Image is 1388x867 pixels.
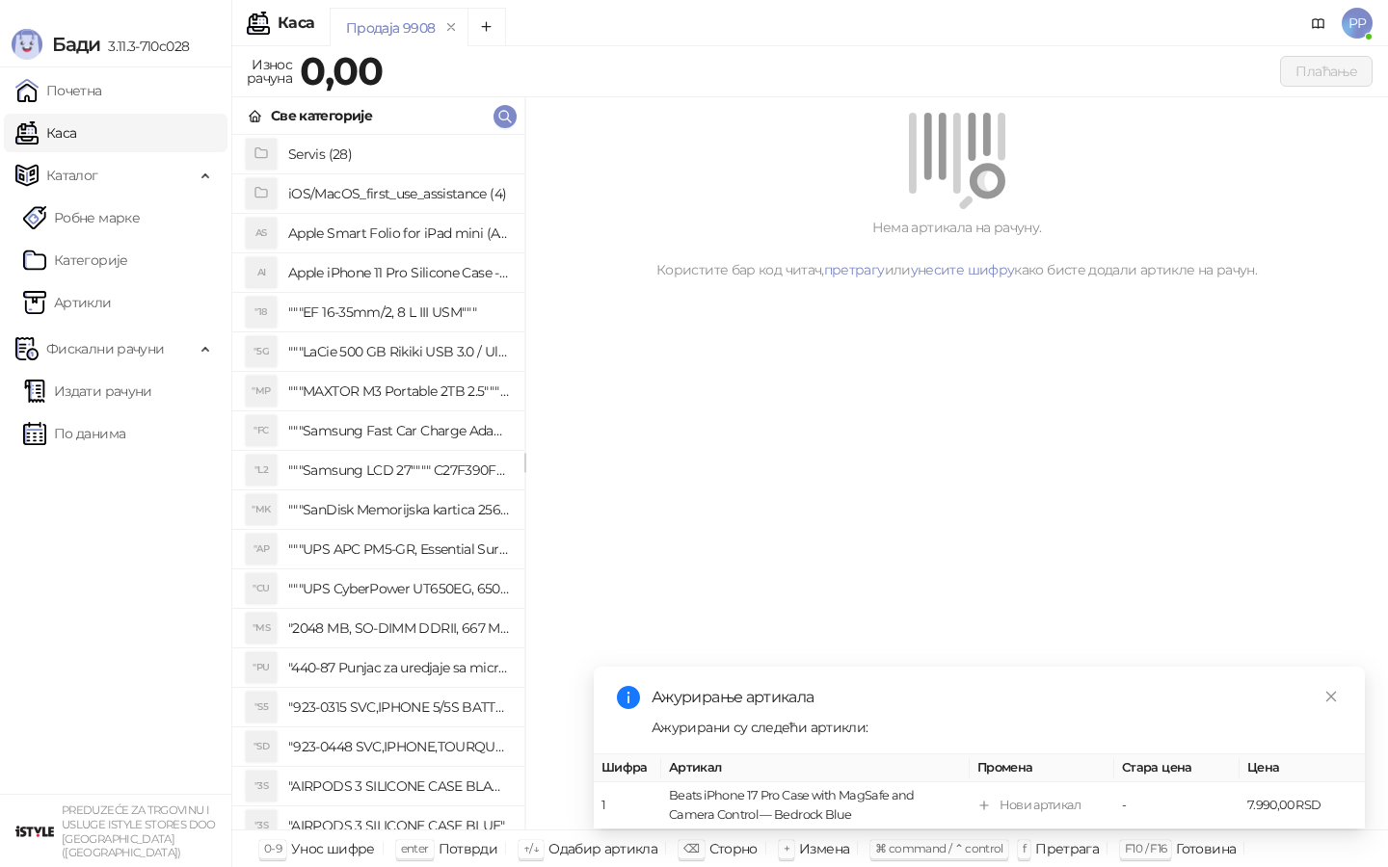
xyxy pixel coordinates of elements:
h4: "AIRPODS 3 SILICONE CASE BLUE" [288,810,509,841]
th: Шифра [594,754,661,782]
h4: """UPS CyberPower UT650EG, 650VA/360W , line-int., s_uko, desktop""" [288,573,509,604]
div: "3S [246,810,277,841]
div: "AP [246,534,277,565]
td: 1 [594,782,661,829]
span: PP [1342,8,1373,39]
div: Претрага [1035,836,1099,861]
div: Износ рачуна [243,52,296,91]
div: Готовина [1176,836,1236,861]
div: "FC [246,415,277,446]
div: Одабир артикла [548,836,657,861]
th: Промена [970,754,1114,782]
div: "3S [246,771,277,801]
div: Ажурирани су следећи артикли: [652,717,1342,738]
span: Бади [52,33,100,56]
h4: """Samsung LCD 27"""" C27F390FHUXEN""" [288,455,509,486]
div: Измена [799,836,849,861]
h4: Apple iPhone 11 Pro Silicone Case - Black [288,257,509,288]
div: AI [246,257,277,288]
h4: "2048 MB, SO-DIMM DDRII, 667 MHz, Napajanje 1,8 0,1 V, Latencija CL5" [288,613,509,644]
div: Потврди [439,836,498,861]
h4: """Samsung Fast Car Charge Adapter, brzi auto punja_, boja crna""" [288,415,509,446]
h4: Servis (28) [288,139,509,170]
h4: "AIRPODS 3 SILICONE CASE BLACK" [288,771,509,801]
div: Нови артикал [1000,796,1081,815]
span: enter [401,841,429,855]
a: Почетна [15,71,102,110]
div: "L2 [246,455,277,486]
span: ⌘ command / ⌃ control [875,841,1003,855]
span: F10 / F16 [1125,841,1166,855]
th: Цена [1240,754,1365,782]
a: Каса [15,114,76,152]
div: Унос шифре [291,836,375,861]
button: Плаћање [1280,56,1373,87]
span: f [1023,841,1026,855]
th: Стара цена [1114,754,1240,782]
div: "5G [246,336,277,367]
div: "S5 [246,692,277,722]
span: + [784,841,789,855]
div: Нема артикала на рачуну. Користите бар код читач, или како бисте додали артикле на рачун. [548,217,1365,280]
h4: """UPS APC PM5-GR, Essential Surge Arrest,5 utic_nica""" [288,534,509,565]
a: Робне марке [23,198,140,237]
h4: """SanDisk Memorijska kartica 256GB microSDXC sa SD adapterom SDSQXA1-256G-GN6MA - Extreme PLUS, ... [288,494,509,525]
span: ⌫ [683,841,699,855]
span: Фискални рачуни [46,329,164,368]
div: "PU [246,652,277,683]
a: Категорије [23,241,128,279]
div: "SD [246,731,277,762]
h4: """EF 16-35mm/2, 8 L III USM""" [288,297,509,328]
a: По данима [23,414,125,453]
span: close [1324,690,1338,703]
small: PREDUZEĆE ZA TRGOVINU I USLUGE ISTYLE STORES DOO [GEOGRAPHIC_DATA] ([GEOGRAPHIC_DATA]) [62,803,216,859]
button: Add tab [467,8,506,46]
a: претрагу [824,261,885,278]
a: ArtikliАртикли [23,283,112,322]
h4: "440-87 Punjac za uredjaje sa micro USB portom 4/1, Stand." [288,652,509,683]
img: 64x64-companyLogo-77b92cf4-9946-4f36-9751-bf7bb5fd2c7d.png [15,812,54,851]
td: - [1114,782,1240,829]
span: Каталог [46,156,98,195]
td: 7.990,00 RSD [1240,782,1365,829]
h4: "923-0448 SVC,IPHONE,TOURQUE DRIVER KIT .65KGF- CM Šrafciger " [288,731,509,762]
a: Издати рачуни [23,372,152,410]
h4: "923-0315 SVC,IPHONE 5/5S BATTERY REMOVAL TRAY Držač za iPhone sa kojim se otvara display [288,692,509,722]
th: Артикал [661,754,970,782]
div: Каса [278,15,314,31]
div: Ажурирање артикала [652,686,1342,709]
h4: iOS/MacOS_first_use_assistance (4) [288,178,509,209]
td: Beats iPhone 17 Pro Case with MagSafe and Camera Control — Bedrock Blue [661,782,970,829]
div: "MK [246,494,277,525]
h4: Apple Smart Folio for iPad mini (A17 Pro) - Sage [288,218,509,249]
h4: """LaCie 500 GB Rikiki USB 3.0 / Ultra Compact & Resistant aluminum / USB 3.0 / 2.5""""""" [288,336,509,367]
span: ↑/↓ [523,841,539,855]
div: Сторно [709,836,758,861]
div: Све категорије [271,105,372,126]
h4: """MAXTOR M3 Portable 2TB 2.5"""" crni eksterni hard disk HX-M201TCB/GM""" [288,376,509,407]
strong: 0,00 [300,47,383,94]
div: "CU [246,573,277,604]
div: "MS [246,613,277,644]
span: 3.11.3-710c028 [100,38,189,55]
span: info-circle [617,686,640,709]
div: "MP [246,376,277,407]
a: Документација [1303,8,1334,39]
div: AS [246,218,277,249]
div: grid [232,135,524,829]
img: Logo [12,29,42,60]
a: унесите шифру [911,261,1015,278]
div: Продаја 9908 [346,17,435,39]
span: 0-9 [264,841,281,855]
a: Close [1321,686,1342,707]
button: remove [439,19,464,36]
div: "18 [246,297,277,328]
